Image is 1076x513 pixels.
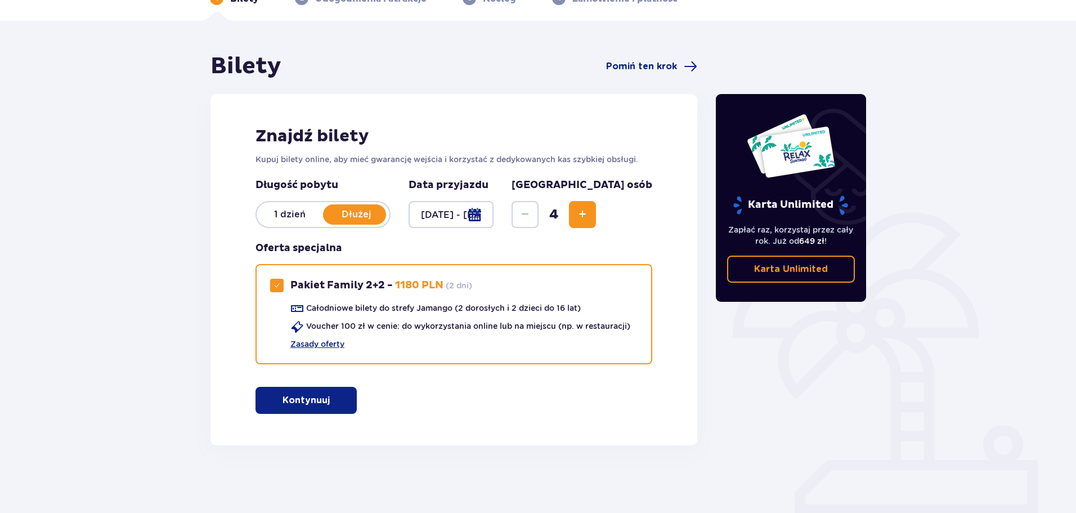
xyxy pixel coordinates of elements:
[255,242,342,255] p: Oferta specjalna
[727,224,855,247] p: Zapłać raz, korzystaj przez cały rok. Już od !
[754,263,828,275] p: Karta Unlimited
[255,179,391,192] p: Długość pobytu
[210,52,281,81] h1: Bilety
[606,60,677,73] span: Pomiń ten krok
[290,279,393,292] p: Pakiet Family 2+2 -
[799,237,824,246] span: 649 zł
[512,201,539,228] button: Decrease
[257,208,323,221] p: 1 dzień
[283,394,330,407] p: Kontynuuj
[255,126,652,147] h2: Znajdź bilety
[255,154,652,165] p: Kupuj bilety online, aby mieć gwarancję wejścia i korzystać z dedykowanych kas szybkiej obsługi.
[727,256,855,283] a: Karta Unlimited
[409,179,488,192] p: Data przyjazdu
[446,280,472,291] p: ( 2 dni )
[306,302,581,314] p: Całodniowe bilety do strefy Jamango (2 dorosłych i 2 dzieci do 16 lat)
[323,208,389,221] p: Dłużej
[255,387,357,414] button: Kontynuuj
[732,195,849,215] p: Karta Unlimited
[290,338,344,350] a: Zasady oferty
[541,206,567,223] span: 4
[395,279,443,292] p: 1180 PLN
[512,179,652,192] p: [GEOGRAPHIC_DATA] osób
[306,320,630,332] p: Voucher 100 zł w cenie: do wykorzystania online lub na miejscu (np. w restauracji)
[606,60,697,73] a: Pomiń ten krok
[569,201,596,228] button: Increase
